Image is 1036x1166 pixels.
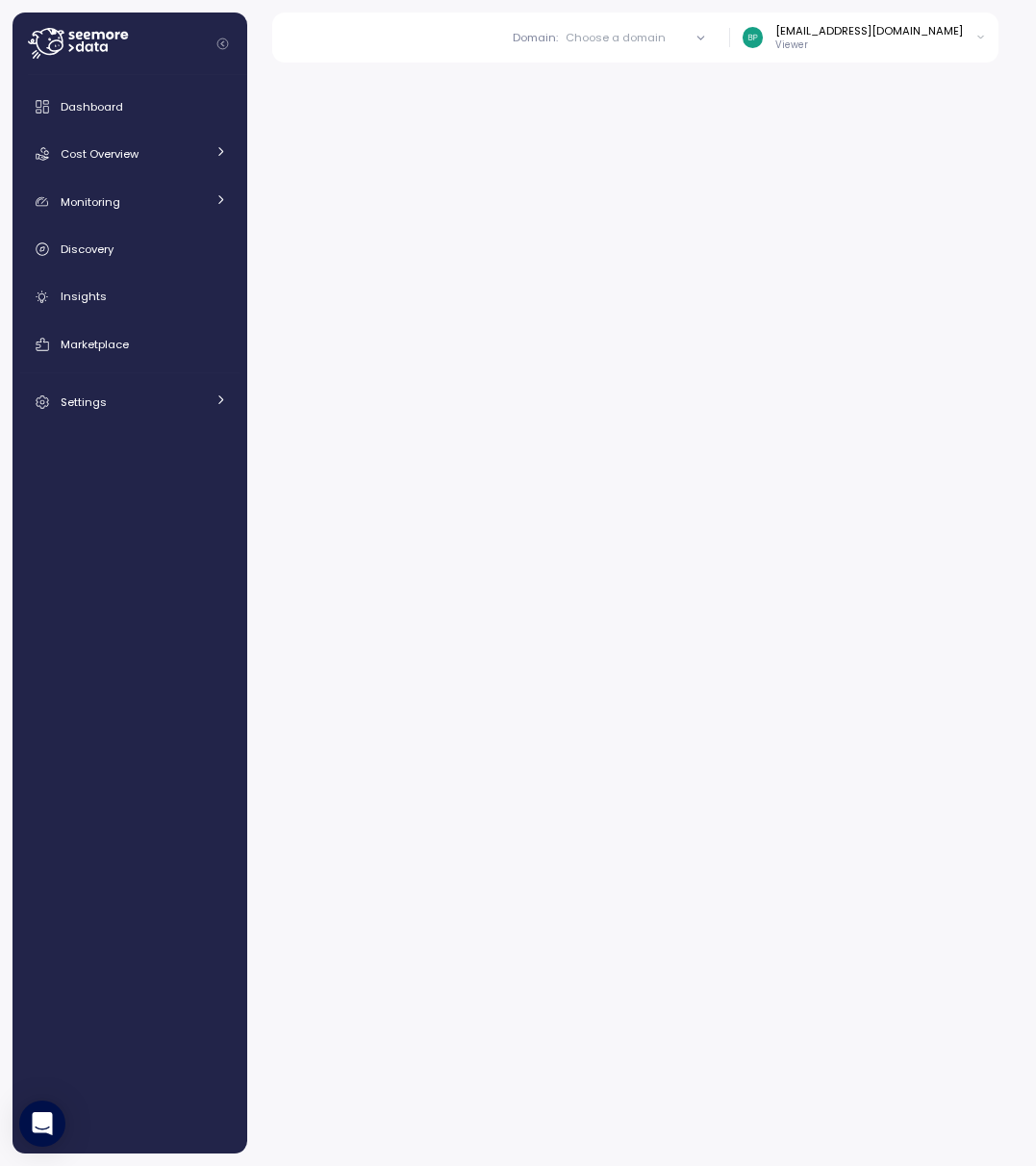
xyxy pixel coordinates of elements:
div: Choose a domain [566,30,666,45]
span: Discovery [61,241,114,257]
span: Marketplace [61,337,129,352]
div: Open Intercom Messenger [19,1101,65,1147]
button: Collapse navigation [211,37,235,51]
a: Dashboard [20,88,240,126]
a: Marketplace [20,325,240,364]
span: Dashboard [61,99,123,114]
p: Domain : [513,30,558,45]
span: Monitoring [61,194,120,210]
span: Insights [61,289,107,304]
a: Monitoring [20,183,240,221]
img: 7ad3c78ce95743f3a0c87eed701eacc5 [743,27,763,47]
a: Cost Overview [20,135,240,173]
p: Viewer [775,38,963,52]
div: [EMAIL_ADDRESS][DOMAIN_NAME] [775,23,963,38]
a: Settings [20,383,240,421]
a: Discovery [20,230,240,268]
a: Insights [20,278,240,317]
span: Cost Overview [61,146,139,162]
span: Settings [61,394,107,410]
